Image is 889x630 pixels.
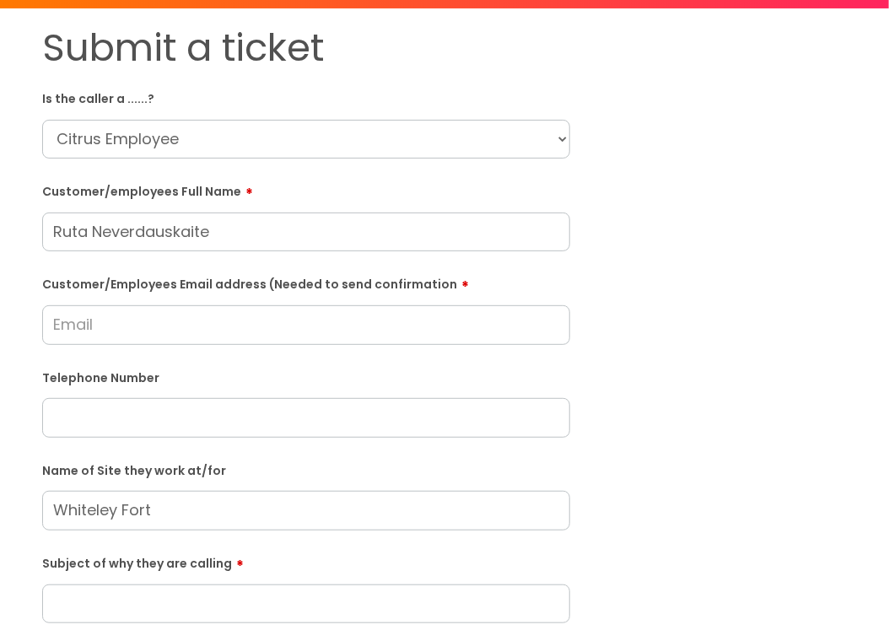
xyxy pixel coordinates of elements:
[42,272,570,292] label: Customer/Employees Email address (Needed to send confirmation
[42,305,570,344] input: Email
[42,179,570,199] label: Customer/employees Full Name
[42,551,570,571] label: Subject of why they are calling
[42,460,570,478] label: Name of Site they work at/for
[42,368,570,385] label: Telephone Number
[42,89,570,106] label: Is the caller a ......?
[42,25,570,71] h1: Submit a ticket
